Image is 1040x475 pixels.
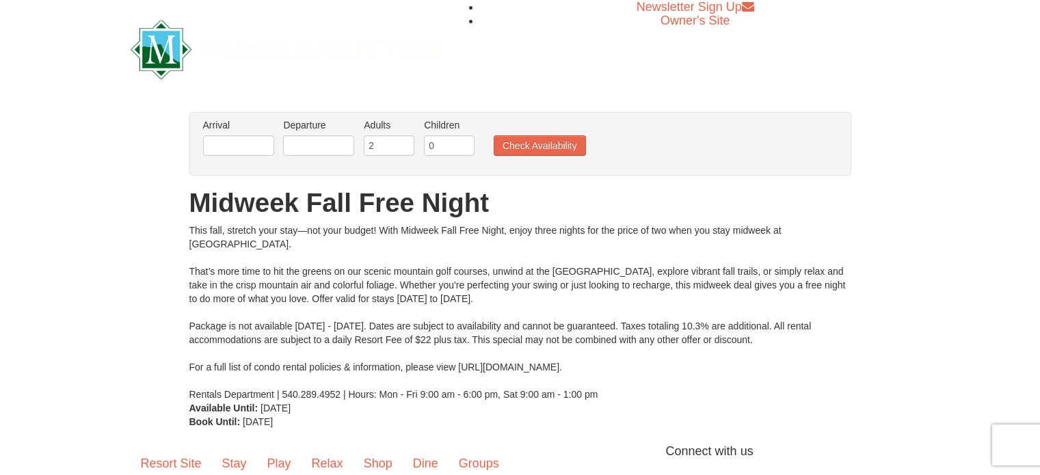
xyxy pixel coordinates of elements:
[661,14,730,27] a: Owner's Site
[261,403,291,413] span: [DATE]
[424,118,475,132] label: Children
[189,223,851,401] div: This fall, stretch your stay—not your budget! With Midweek Fall Free Night, enjoy three nights fo...
[494,135,586,156] button: Check Availability
[189,189,851,217] h1: Midweek Fall Free Night
[364,118,414,132] label: Adults
[283,118,354,132] label: Departure
[189,403,258,413] strong: Available Until:
[131,20,444,79] img: Massanutten Resort Logo
[203,118,274,132] label: Arrival
[243,416,273,427] span: [DATE]
[189,416,241,427] strong: Book Until:
[131,31,444,64] a: Massanutten Resort
[131,442,910,461] p: Connect with us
